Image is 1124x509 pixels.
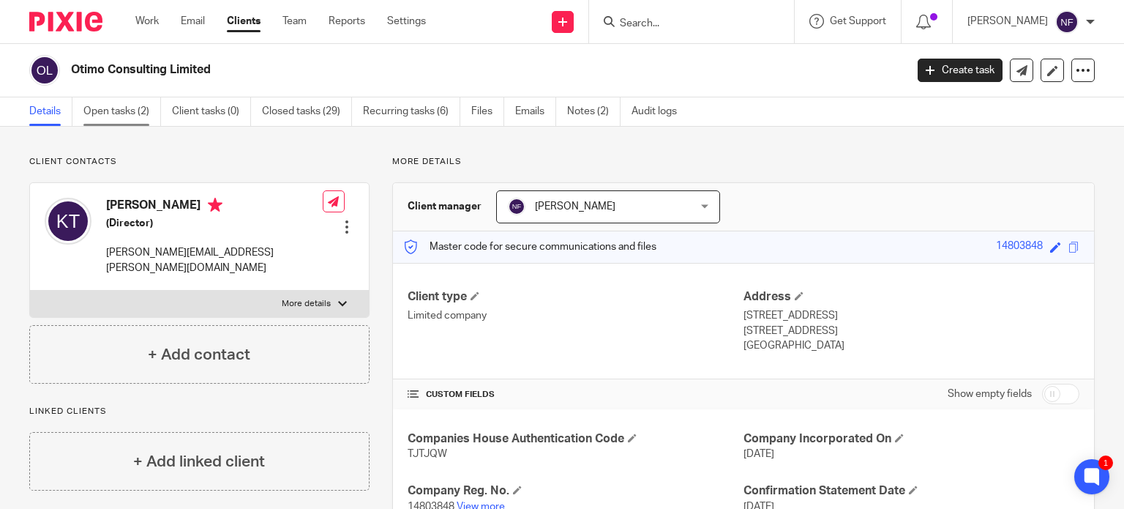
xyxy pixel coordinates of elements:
[172,97,251,126] a: Client tasks (0)
[515,97,556,126] a: Emails
[282,298,331,310] p: More details
[918,59,1003,82] a: Create task
[408,431,743,447] h4: Companies House Authentication Code
[135,14,159,29] a: Work
[208,198,222,212] i: Primary
[29,12,102,31] img: Pixie
[83,97,161,126] a: Open tasks (2)
[329,14,365,29] a: Reports
[106,216,323,231] h5: (Director)
[632,97,688,126] a: Audit logs
[404,239,656,254] p: Master code for secure communications and files
[567,97,621,126] a: Notes (2)
[743,449,774,459] span: [DATE]
[1098,456,1113,470] div: 1
[743,483,1079,499] h4: Confirmation Statement Date
[408,449,447,459] span: TJTJQW
[387,14,426,29] a: Settings
[743,338,1079,353] p: [GEOGRAPHIC_DATA]
[148,343,250,366] h4: + Add contact
[29,406,370,417] p: Linked clients
[996,239,1043,256] div: 14803848
[743,431,1079,447] h4: Company Incorporated On
[392,156,1095,168] p: More details
[227,14,261,29] a: Clients
[967,14,1048,29] p: [PERSON_NAME]
[408,389,743,401] h4: CUSTOM FIELDS
[408,483,743,499] h4: Company Reg. No.
[106,198,323,216] h4: [PERSON_NAME]
[133,450,265,473] h4: + Add linked client
[29,55,60,86] img: svg%3E
[535,201,615,212] span: [PERSON_NAME]
[743,289,1079,305] h4: Address
[29,97,72,126] a: Details
[363,97,460,126] a: Recurring tasks (6)
[45,198,91,245] img: svg%3E
[948,387,1032,401] label: Show empty fields
[71,62,731,78] h2: Otimo Consulting Limited
[618,18,750,31] input: Search
[508,198,525,215] img: svg%3E
[743,324,1079,338] p: [STREET_ADDRESS]
[262,97,352,126] a: Closed tasks (29)
[1055,10,1079,34] img: svg%3E
[830,16,886,26] span: Get Support
[471,97,504,126] a: Files
[29,156,370,168] p: Client contacts
[106,245,323,275] p: [PERSON_NAME][EMAIL_ADDRESS][PERSON_NAME][DOMAIN_NAME]
[181,14,205,29] a: Email
[408,308,743,323] p: Limited company
[408,289,743,305] h4: Client type
[743,308,1079,323] p: [STREET_ADDRESS]
[282,14,307,29] a: Team
[408,199,482,214] h3: Client manager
